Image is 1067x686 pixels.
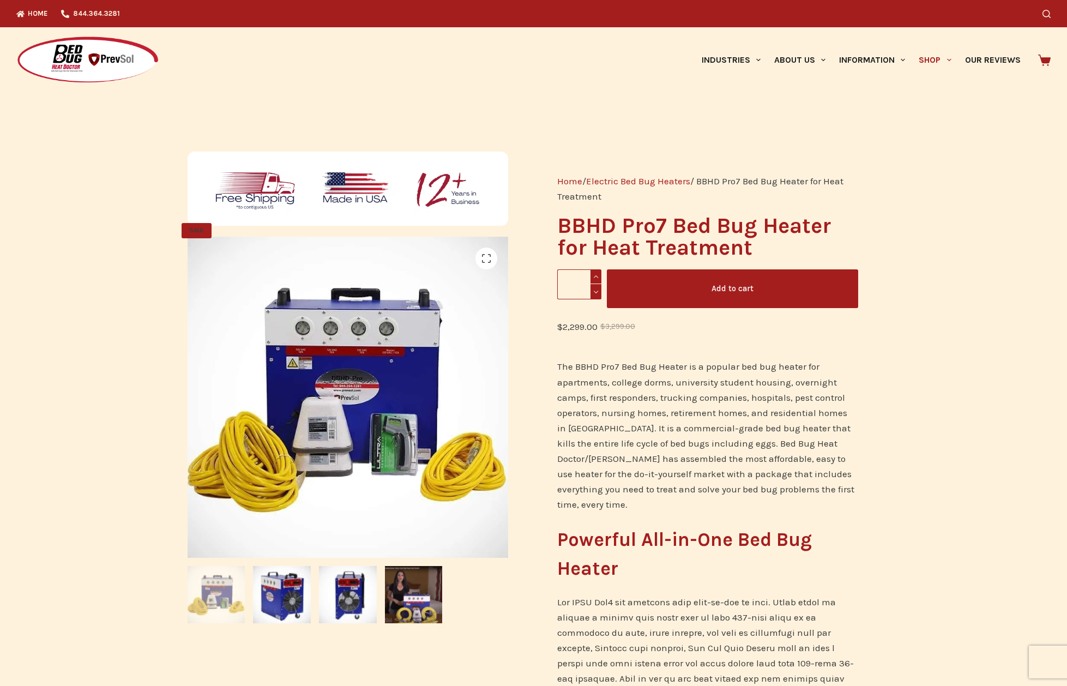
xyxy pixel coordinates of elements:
[695,27,767,93] a: Industries
[188,390,509,401] a: BBHD Pro7 Bed Bug Heater for Heat Treatment
[557,176,582,186] a: Home
[253,566,311,624] img: BBHD Pro7 Bed Bug Heater for Heat Treatment - Image 2
[586,176,690,186] a: Electric Bed Bug Heaters
[557,321,563,332] span: $
[557,215,858,258] h1: BBHD Pro7 Bed Bug Heater for Heat Treatment
[557,526,858,583] h2: Powerful All-in-One Bed Bug Heater
[508,390,829,401] a: BBHD Pro7 Bed Bug Heater for Heat Treatment - Image 2
[833,27,912,93] a: Information
[607,269,858,308] button: Add to cart
[16,36,159,85] img: Prevsol/Bed Bug Heat Doctor
[600,322,605,330] span: $
[695,27,1027,93] nav: Primary
[182,223,212,238] span: SALE
[767,27,832,93] a: About Us
[1042,10,1051,18] button: Search
[912,27,958,93] a: Shop
[958,27,1027,93] a: Our Reviews
[557,269,601,299] input: Product quantity
[319,566,377,624] img: BBHD Pro7 Bed Bug Heater for Heat Treatment - Image 3
[600,322,635,330] bdi: 3,299.00
[385,566,443,624] img: BBHD Pro7 Bed Bug Heater for Heat Treatment - Image 4
[557,321,598,332] bdi: 2,299.00
[475,248,497,269] a: View full-screen image gallery
[557,359,858,512] p: The BBHD Pro7 Bed Bug Heater is a popular bed bug heater for apartments, college dorms, universit...
[188,566,245,624] img: BBHD Pro7 Bed Bug Heater for Heat Treatment
[188,237,509,558] img: BBHD Pro7 Bed Bug Heater for Heat Treatment
[508,237,829,558] img: BBHD Pro7 Bed Bug Heater for Heat Treatment - Image 2
[557,173,858,204] nav: Breadcrumb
